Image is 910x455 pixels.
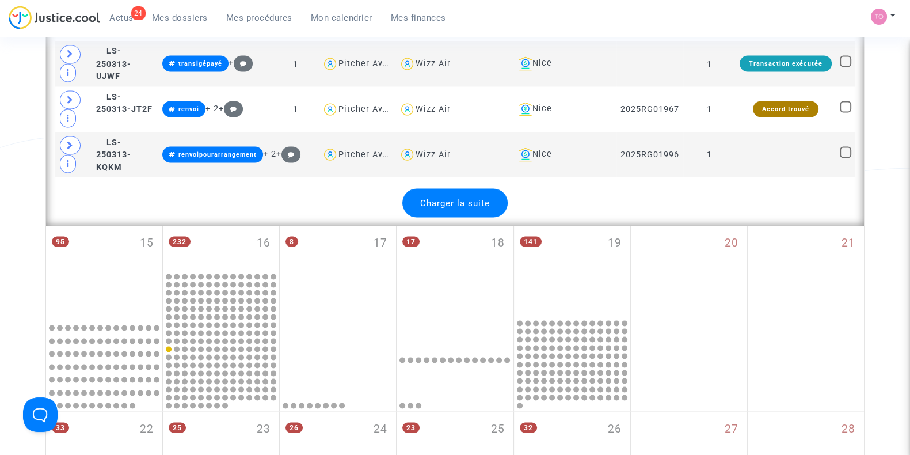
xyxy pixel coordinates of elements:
[285,422,303,433] span: 26
[178,150,257,158] span: renvoipourarrangement
[169,236,191,247] span: 232
[514,102,612,116] div: Nice
[219,103,243,113] span: +
[402,422,420,433] span: 23
[399,101,416,117] img: icon-user.svg
[608,420,622,437] span: 26
[683,41,736,86] td: 1
[178,105,199,112] span: renvoi
[273,41,318,86] td: 1
[96,46,131,81] span: LS-250313-UJWF
[322,146,338,163] img: icon-user.svg
[338,104,402,113] div: Pitcher Avocat
[205,103,219,113] span: + 2
[491,420,505,437] span: 25
[109,13,134,23] span: Actus
[842,234,855,251] span: 21
[397,226,513,317] div: jeudi septembre 18, 17 events, click to expand
[322,101,338,117] img: icon-user.svg
[273,132,318,177] td: 1
[46,226,162,317] div: lundi septembre 15, 95 events, click to expand
[520,422,537,433] span: 32
[402,236,420,247] span: 17
[382,9,455,26] a: Mes finances
[23,397,58,432] iframe: Help Scout Beacon - Open
[322,55,338,72] img: icon-user.svg
[257,234,271,251] span: 16
[514,56,612,70] div: Nice
[416,149,451,159] div: Wizz Air
[178,59,222,67] span: transigépayé
[519,102,532,116] img: icon-banque.svg
[226,13,292,23] span: Mes procédures
[140,420,154,437] span: 22
[257,420,271,437] span: 23
[217,9,302,26] a: Mes procédures
[280,226,396,317] div: mercredi septembre 17, 8 events, click to expand
[740,55,832,71] div: Transaction exécutée
[311,13,372,23] span: Mon calendrier
[871,9,887,25] img: fe1f3729a2b880d5091b466bdc4f5af5
[229,58,253,67] span: +
[9,6,100,29] img: jc-logo.svg
[374,234,387,251] span: 17
[338,149,402,159] div: Pitcher Avocat
[302,9,382,26] a: Mon calendrier
[276,149,301,158] span: +
[263,149,276,158] span: + 2
[631,226,747,411] div: samedi septembre 20
[753,101,818,117] div: Accord trouvé
[748,226,864,411] div: dimanche septembre 21
[683,86,736,132] td: 1
[391,13,446,23] span: Mes finances
[52,236,69,247] span: 95
[374,420,387,437] span: 24
[491,234,505,251] span: 18
[285,236,298,247] span: 8
[399,146,416,163] img: icon-user.svg
[399,55,416,72] img: icon-user.svg
[519,147,532,161] img: icon-banque.svg
[514,226,630,317] div: vendredi septembre 19, 141 events, click to expand
[163,226,279,271] div: mardi septembre 16, 232 events, click to expand
[338,58,402,68] div: Pitcher Avocat
[725,420,738,437] span: 27
[520,236,542,247] span: 141
[842,420,855,437] span: 28
[420,198,490,208] span: Charger la suite
[616,132,683,177] td: 2025RG01996
[416,104,451,113] div: Wizz Air
[273,86,318,132] td: 1
[725,234,738,251] span: 20
[152,13,208,23] span: Mes dossiers
[52,422,69,433] span: 33
[514,147,612,161] div: Nice
[519,56,532,70] img: icon-banque.svg
[608,234,622,251] span: 19
[683,132,736,177] td: 1
[96,92,153,114] span: LS-250313-JT2F
[100,9,143,26] a: 24Actus
[143,9,217,26] a: Mes dossiers
[616,86,683,132] td: 2025RG01967
[96,137,131,172] span: LS-250313-KQKM
[169,422,186,433] span: 25
[416,58,451,68] div: Wizz Air
[140,234,154,251] span: 15
[131,6,146,20] div: 24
